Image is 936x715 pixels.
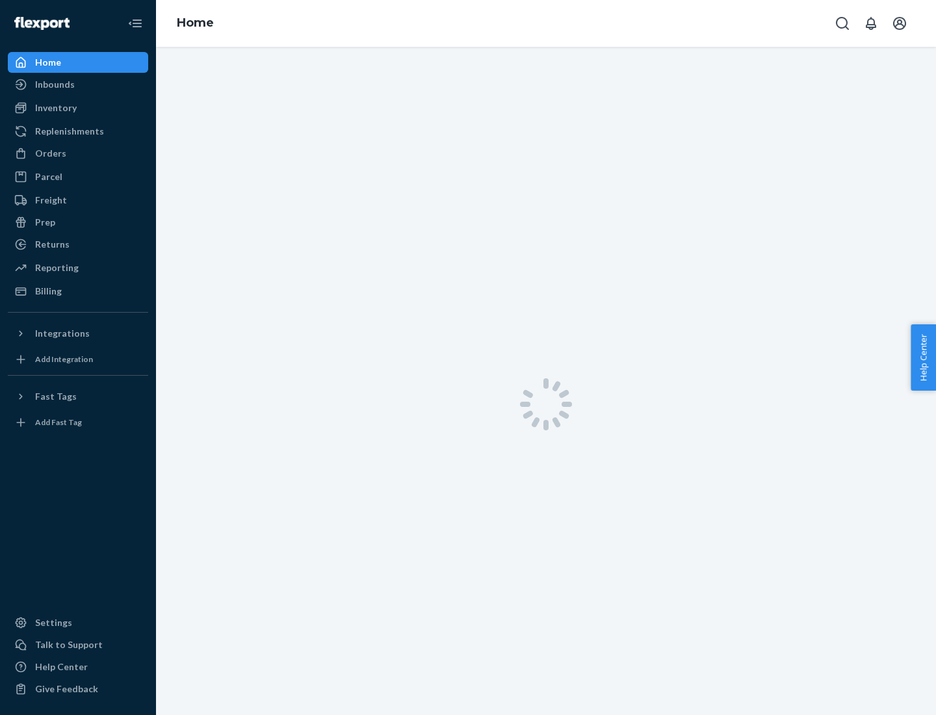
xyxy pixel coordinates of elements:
div: Replenishments [35,125,104,138]
a: Add Fast Tag [8,412,148,433]
h3: [DATE] [222,337,610,357]
p: No orders available for this selection [679,420,855,433]
p: Effective [DATE], we're updating our pricing for Wholesale (B2B), Reserve Storage, Value-Added Se... [264,168,826,207]
button: Integrations [8,323,148,344]
p: Orders placed [237,405,301,420]
a: Inventory [8,97,148,118]
button: Fast Tags [8,386,148,407]
img: hand-wave emoji [385,256,403,274]
div: Reporting [35,261,79,274]
p: Ready for fulfillment [238,611,358,624]
div: Returns [35,238,70,251]
a: Billing [8,281,148,302]
span: $5,000 monthly minimum fee [510,96,632,107]
a: Add Integration [8,349,148,370]
p: Inbounding units [434,573,508,588]
p: Starting [DATE], a is applicable to all merchants. For more details, please refer to this article... [264,82,826,121]
p: [DATE] ( UTC ) [222,360,610,373]
button: Open notifications [858,10,884,36]
div: Add Integration [35,354,93,365]
p: No orders available for this selection [679,666,855,679]
button: Give Feedback [8,679,148,699]
div: Parcel [35,170,62,183]
div: Help Center [35,660,88,673]
img: Flexport logo [14,17,70,30]
p: On-time shipping [679,467,756,482]
p: 8546 shipments receiving, forwarding, in transit, or ready to ship [434,611,593,637]
span: 0 [436,500,448,523]
p: Invalid addresses [436,405,513,420]
button: Returned orders [679,590,761,605]
button: Orders placed 0 [222,389,410,459]
div: Inbounds [35,78,75,91]
button: Talk to Support [8,634,148,655]
button: Available units13Ready for fulfillment [222,554,413,653]
span: 0 [237,500,250,523]
div: Fast Tags [35,390,77,403]
button: Close [837,92,853,110]
div: Add Fast Tag [35,417,82,428]
button: Non-compliance cases 0 [222,469,410,539]
button: Close [837,177,853,196]
div: Integrations [35,327,90,340]
span: 0 [237,421,250,443]
span: 0 [436,421,448,443]
button: Open Search Box [829,10,855,36]
div: Home [35,56,61,69]
a: Returns [8,234,148,255]
div: Talk to Support [35,638,103,651]
button: Delivered orders [679,405,764,420]
button: Canceled orders 0 [421,469,609,539]
span: $500 monthly minimum fee [343,83,457,94]
a: Help Center [8,656,148,677]
span: 8 [238,690,250,712]
span: 13 [238,587,256,609]
p: [DATE] - [DATE] ( UTC ) [663,362,753,375]
a: Prep [8,212,148,233]
p: No orders available for this selection [679,482,855,495]
a: Orders [8,143,148,164]
ol: breadcrumbs [166,5,224,42]
a: Replenishments [8,121,148,142]
button: Invalid addresses 0 [421,389,609,459]
div: Give Feedback [35,682,98,695]
a: Reporting [8,257,148,278]
div: Prep [35,216,55,229]
iframe: Opens a widget where you can chat to one of our agents [851,676,923,708]
a: Home [177,16,214,30]
p: Here’s a quick overview of your business [237,282,403,295]
div: Inventory [35,101,77,114]
p: No orders available for this selection [679,604,855,617]
a: Home [8,52,148,73]
a: Settings [8,612,148,633]
button: Create new [767,261,855,287]
p: Return disposition [679,651,760,666]
button: Close Navigation [122,10,148,36]
div: Orders [35,147,66,160]
div: Freight [35,194,67,207]
button: Open account menu [887,10,913,36]
button: Inbounding units318.5k8546 shipments receiving, forwarding, in transit, or ready to ship [418,554,609,653]
div: Billing [35,285,62,298]
button: Help Center [911,324,936,391]
a: Help Center [558,181,610,192]
a: Inbounds [8,74,148,95]
a: Parcel [8,166,148,187]
p: Non-compliance cases [237,485,339,500]
p: No orders available for this selection [679,543,855,556]
span: 318.5k [434,587,491,609]
p: On-time delivery [679,528,754,543]
div: Settings [35,616,72,629]
a: Freight [8,190,148,211]
div: Last 30 days [663,339,758,359]
p: Carrier Tracking [238,677,312,692]
h1: Welcome back [237,253,403,277]
p: Canceled orders [436,485,509,500]
p: Available units [238,573,303,588]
